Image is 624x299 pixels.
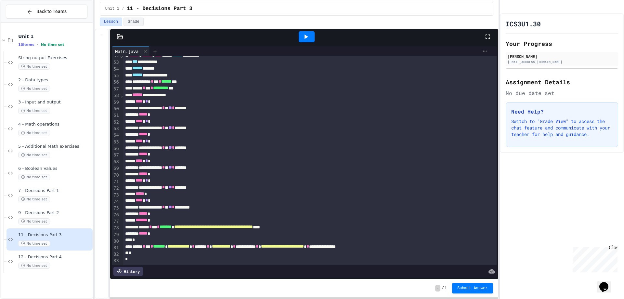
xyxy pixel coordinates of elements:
div: 62 [112,119,120,126]
span: / [122,6,124,11]
span: 11 - Decisions Part 3 [127,5,192,13]
span: No time set [18,240,50,247]
span: Fold line [120,53,123,58]
div: 78 [112,225,120,231]
span: 6 - Boolean Values [18,166,91,171]
div: Chat with us now!Close [3,3,45,41]
span: 12 - Decisions Part 4 [18,254,91,260]
div: 65 [112,139,120,145]
button: Submit Answer [452,283,493,293]
div: 83 [112,258,120,264]
div: 74 [112,198,120,205]
div: History [113,267,143,276]
div: 57 [112,86,120,92]
div: 61 [112,112,120,119]
span: No time set [18,152,50,158]
div: 68 [112,159,120,165]
button: Lesson [100,18,122,26]
div: 82 [112,251,120,258]
span: 7 - Decisions Part 1 [18,188,91,194]
div: 60 [112,106,120,112]
div: Main.java [112,48,142,55]
span: Unit 1 [105,6,119,11]
span: No time set [18,130,50,136]
button: Grade [123,18,144,26]
span: - [435,285,440,292]
div: [EMAIL_ADDRESS][DOMAIN_NAME] [508,60,616,64]
div: 64 [112,132,120,139]
span: • [37,42,38,47]
span: No time set [18,263,50,269]
div: [PERSON_NAME] [508,53,616,59]
button: Back to Teams [6,5,87,19]
div: 56 [112,79,120,86]
span: 4 - Math operations [18,122,91,127]
span: Back to Teams [36,8,67,15]
iframe: chat widget [597,273,617,292]
div: 80 [112,238,120,245]
span: 3 - Input and output [18,100,91,105]
span: No time set [18,108,50,114]
div: 72 [112,185,120,192]
div: 70 [112,172,120,179]
div: 54 [112,66,120,73]
div: 58 [112,92,120,99]
div: 66 [112,145,120,152]
div: 81 [112,245,120,251]
div: Main.java [112,46,150,56]
span: No time set [18,174,50,180]
div: 71 [112,179,120,185]
span: 11 - Decisions Part 3 [18,232,91,238]
h1: ICS3U1.30 [506,19,541,28]
div: 53 [112,59,120,66]
span: No time set [18,63,50,70]
div: 69 [112,165,120,172]
div: 76 [112,212,120,218]
span: Unit 1 [18,34,91,39]
div: No due date set [506,89,618,97]
p: Switch to "Grade View" to access the chat feature and communicate with your teacher for help and ... [511,118,613,138]
span: 10 items [18,43,34,47]
span: 9 - Decisions Part 2 [18,210,91,216]
div: 75 [112,205,120,211]
h2: Your Progress [506,39,618,48]
span: Submit Answer [457,286,488,291]
div: 52 [112,53,120,59]
h2: Assignment Details [506,77,618,87]
span: 2 - Data types [18,77,91,83]
iframe: chat widget [570,245,617,272]
span: No time set [18,86,50,92]
h3: Need Help? [511,108,613,116]
span: String output Exercises [18,55,91,61]
span: 5 - Additional Math exercises [18,144,91,149]
span: No time set [18,196,50,202]
div: 73 [112,192,120,198]
span: No time set [18,218,50,224]
div: 79 [112,232,120,238]
span: 1 [445,286,447,291]
span: No time set [41,43,64,47]
span: Fold line [120,93,123,98]
span: / [442,286,444,291]
div: 55 [112,73,120,79]
div: 63 [112,126,120,132]
div: 59 [112,99,120,106]
div: 67 [112,152,120,158]
div: 77 [112,218,120,225]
